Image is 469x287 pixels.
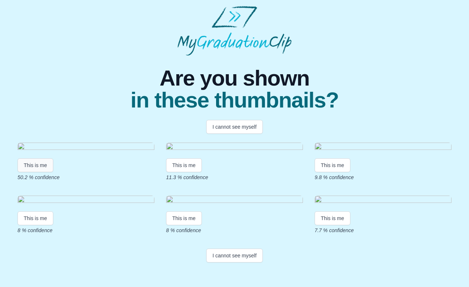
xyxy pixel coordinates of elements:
[130,89,338,111] span: in these thumbnails?
[18,143,154,152] img: 6933f5373ee397b36299f576dbb7b379a348d290.gif
[206,120,263,134] button: I cannot see myself
[315,158,350,172] button: This is me
[18,211,53,225] button: This is me
[315,211,350,225] button: This is me
[166,174,303,181] p: 11.3 % confidence
[315,174,451,181] p: 9.8 % confidence
[315,227,451,234] p: 7.7 % confidence
[166,143,303,152] img: b133c17097121f559309e6a3dc5942754bf69239.gif
[130,67,338,89] span: Are you shown
[18,158,53,172] button: This is me
[166,196,303,205] img: fbd9527804a6f90bbc05b1718663393d5c54908d.gif
[166,227,303,234] p: 8 % confidence
[177,6,292,56] img: MyGraduationClip
[315,143,451,152] img: 30491ead321eb2184e64cb0e36cdd300e05a3016.gif
[166,158,202,172] button: This is me
[18,196,154,205] img: b0a06c1860a593a7c0df30475f65255ee15ac999.gif
[315,196,451,205] img: 10ff695853d970093732644bb52a0aa60866d286.gif
[18,174,154,181] p: 50.2 % confidence
[206,249,263,263] button: I cannot see myself
[18,227,154,234] p: 8 % confidence
[166,211,202,225] button: This is me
